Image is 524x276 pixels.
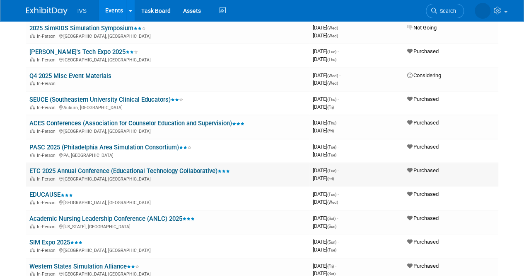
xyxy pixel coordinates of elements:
[313,263,336,269] span: [DATE]
[313,96,339,102] span: [DATE]
[327,248,336,252] span: (Tue)
[37,153,58,158] span: In-Person
[29,167,230,175] a: ETC 2025 Annual Conference (Educational Technology Collaborative)
[29,104,306,110] div: Auburn, [GEOGRAPHIC_DATA]
[338,144,339,150] span: -
[407,120,439,126] span: Purchased
[29,72,111,80] a: Q4 2025 Misc Event Materials
[37,176,58,182] span: In-Person
[407,191,439,197] span: Purchased
[37,105,58,110] span: In-Person
[327,26,338,30] span: (Wed)
[313,151,336,158] span: [DATE]
[29,239,82,246] a: SIM Expo 2025
[30,57,35,61] img: In-Person Event
[37,34,58,39] span: In-Person
[313,215,338,221] span: [DATE]
[313,247,336,253] span: [DATE]
[30,105,35,109] img: In-Person Event
[29,120,244,127] a: ACES Conferences (Association for Counselor Education and Supervision)
[338,48,339,54] span: -
[30,153,35,157] img: In-Person Event
[327,200,338,205] span: (Wed)
[30,34,35,38] img: In-Person Event
[327,57,336,62] span: (Thu)
[327,240,336,244] span: (Sun)
[407,72,441,78] span: Considering
[29,127,306,134] div: [GEOGRAPHIC_DATA], [GEOGRAPHIC_DATA]
[327,271,336,276] span: (Sat)
[327,169,336,173] span: (Tue)
[37,129,58,134] span: In-Person
[327,34,338,38] span: (Wed)
[313,80,338,86] span: [DATE]
[407,24,437,31] span: Not Going
[29,151,306,158] div: PA, [GEOGRAPHIC_DATA]
[339,24,340,31] span: -
[29,48,138,56] a: [PERSON_NAME]'s Tech Expo 2025
[37,248,58,253] span: In-Person
[327,49,336,54] span: (Tue)
[327,105,334,110] span: (Fri)
[29,215,195,222] a: Academic Nursing Leadership Conference (ANLC) 2025
[29,191,73,198] a: EDUCAUSE
[29,144,191,151] a: PASC 2025 (Philadelphia Area Simulation Consortium)
[30,200,35,204] img: In-Person Event
[327,81,338,85] span: (Wed)
[29,199,306,205] div: [GEOGRAPHIC_DATA], [GEOGRAPHIC_DATA]
[338,191,339,197] span: -
[30,271,35,276] img: In-Person Event
[327,192,336,197] span: (Tue)
[338,167,339,173] span: -
[313,24,340,31] span: [DATE]
[313,144,339,150] span: [DATE]
[313,56,336,62] span: [DATE]
[29,24,146,32] a: 2025 SimKIDS Simulation Symposium
[407,96,439,102] span: Purchased
[407,48,439,54] span: Purchased
[338,239,339,245] span: -
[313,127,334,134] span: [DATE]
[313,104,334,110] span: [DATE]
[437,8,456,14] span: Search
[37,200,58,205] span: In-Person
[313,199,338,205] span: [DATE]
[29,175,306,182] div: [GEOGRAPHIC_DATA], [GEOGRAPHIC_DATA]
[407,239,439,245] span: Purchased
[313,72,340,78] span: [DATE]
[313,32,338,39] span: [DATE]
[313,239,339,245] span: [DATE]
[339,72,340,78] span: -
[313,48,339,54] span: [DATE]
[426,4,464,18] a: Search
[29,32,306,39] div: [GEOGRAPHIC_DATA], [GEOGRAPHIC_DATA]
[30,176,35,181] img: In-Person Event
[29,263,139,270] a: Western States Simulation Alliance
[30,224,35,228] img: In-Person Event
[338,120,339,126] span: -
[327,73,338,78] span: (Wed)
[29,56,306,63] div: [GEOGRAPHIC_DATA], [GEOGRAPHIC_DATA]
[26,7,68,15] img: ExhibitDay
[327,121,336,125] span: (Thu)
[327,97,336,102] span: (Thu)
[313,175,334,181] span: [DATE]
[37,57,58,63] span: In-Person
[313,120,339,126] span: [DATE]
[30,129,35,133] img: In-Person Event
[407,167,439,173] span: Purchased
[29,223,306,230] div: [US_STATE], [GEOGRAPHIC_DATA]
[327,216,336,221] span: (Sat)
[407,215,439,221] span: Purchased
[313,191,339,197] span: [DATE]
[337,215,338,221] span: -
[327,153,336,157] span: (Tue)
[338,96,339,102] span: -
[313,167,339,173] span: [DATE]
[30,81,35,85] img: In-Person Event
[30,248,35,252] img: In-Person Event
[77,7,87,14] span: IVS
[37,224,58,230] span: In-Person
[327,176,334,181] span: (Fri)
[29,96,183,103] a: SEUCE (Southeastern University Clinical Educators)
